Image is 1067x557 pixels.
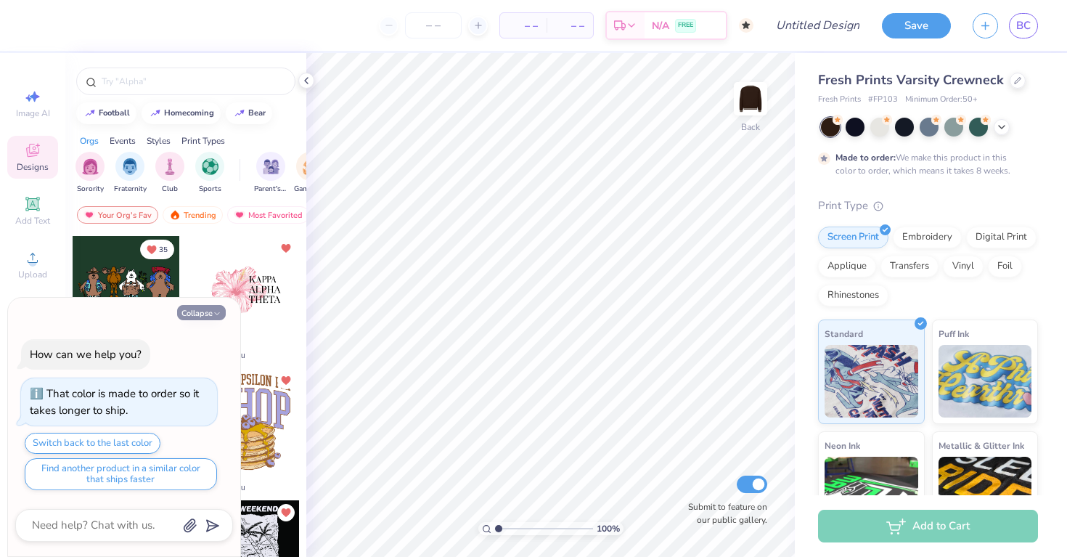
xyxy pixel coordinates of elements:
div: Applique [818,256,876,277]
span: Minimum Order: 50 + [905,94,978,106]
img: Standard [825,345,918,418]
img: trend_line.gif [150,109,161,118]
div: Print Type [818,198,1038,214]
span: # FP103 [868,94,898,106]
div: filter for Sports [195,152,224,195]
div: Trending [163,206,223,224]
div: Screen Print [818,227,888,248]
div: filter for Game Day [294,152,327,195]
div: Orgs [80,134,99,147]
span: Sports [199,184,221,195]
img: Sorority Image [82,158,99,175]
div: Events [110,134,136,147]
div: Transfers [880,256,939,277]
img: Club Image [162,158,178,175]
div: Your Org's Fav [77,206,158,224]
button: Unlike [140,240,174,259]
input: – – [405,12,462,38]
div: Print Types [181,134,225,147]
span: Game Day [294,184,327,195]
input: Try "Alpha" [100,74,286,89]
span: Designs [17,161,49,173]
img: Parent's Weekend Image [263,158,279,175]
div: football [99,109,130,117]
span: Puff Ink [939,326,969,341]
button: homecoming [142,102,221,124]
button: filter button [195,152,224,195]
button: filter button [75,152,105,195]
button: Unlike [277,240,295,257]
img: trending.gif [169,210,181,220]
img: Neon Ink [825,457,918,529]
span: Fresh Prints [818,94,861,106]
div: filter for Fraternity [114,152,147,195]
button: bear [226,102,272,124]
label: Submit to feature on our public gallery. [680,500,767,526]
div: Back [741,121,760,134]
span: Fraternity [114,184,147,195]
span: 100 % [597,522,620,535]
span: – – [509,18,538,33]
span: Neon Ink [825,438,860,453]
img: Puff Ink [939,345,1032,418]
span: Standard [825,326,863,341]
a: BC [1009,13,1038,38]
div: Rhinestones [818,285,888,306]
div: Styles [147,134,171,147]
div: Most Favorited [227,206,309,224]
button: Switch back to the last color [25,433,160,454]
button: filter button [254,152,287,195]
div: bear [248,109,266,117]
span: N/A [652,18,669,33]
span: FREE [678,20,693,31]
button: Save [882,13,951,38]
img: Game Day Image [303,158,319,175]
img: Sports Image [202,158,218,175]
button: filter button [114,152,147,195]
span: BC [1016,17,1031,34]
img: most_fav.gif [234,210,245,220]
span: Club [162,184,178,195]
img: trend_line.gif [84,109,96,118]
img: Fraternity Image [122,158,138,175]
button: Unlike [277,372,295,389]
span: 35 [159,246,168,253]
div: Vinyl [943,256,984,277]
div: That color is made to order so it takes longer to ship. [30,386,199,418]
div: Digital Print [966,227,1037,248]
img: trend_line.gif [234,109,245,118]
button: Collapse [177,305,226,320]
button: filter button [155,152,184,195]
div: How can we help you? [30,347,142,362]
div: filter for Parent's Weekend [254,152,287,195]
div: filter for Sorority [75,152,105,195]
img: most_fav.gif [83,210,95,220]
button: Unlike [277,504,295,521]
button: Find another product in a similar color that ships faster [25,458,217,490]
span: Upload [18,269,47,280]
div: Embroidery [893,227,962,248]
div: filter for Club [155,152,184,195]
input: Untitled Design [764,11,871,40]
span: Sorority [77,184,104,195]
div: homecoming [164,109,214,117]
div: We make this product in this color to order, which means it takes 8 weeks. [835,151,1014,177]
span: – – [555,18,584,33]
span: Parent's Weekend [254,184,287,195]
button: filter button [294,152,327,195]
strong: Made to order: [835,152,896,163]
span: Metallic & Glitter Ink [939,438,1024,453]
span: Fresh Prints Varsity Crewneck [818,71,1004,89]
span: Add Text [15,215,50,227]
img: Back [736,84,765,113]
img: Metallic & Glitter Ink [939,457,1032,529]
span: Image AI [16,107,50,119]
button: football [76,102,136,124]
div: Foil [988,256,1022,277]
